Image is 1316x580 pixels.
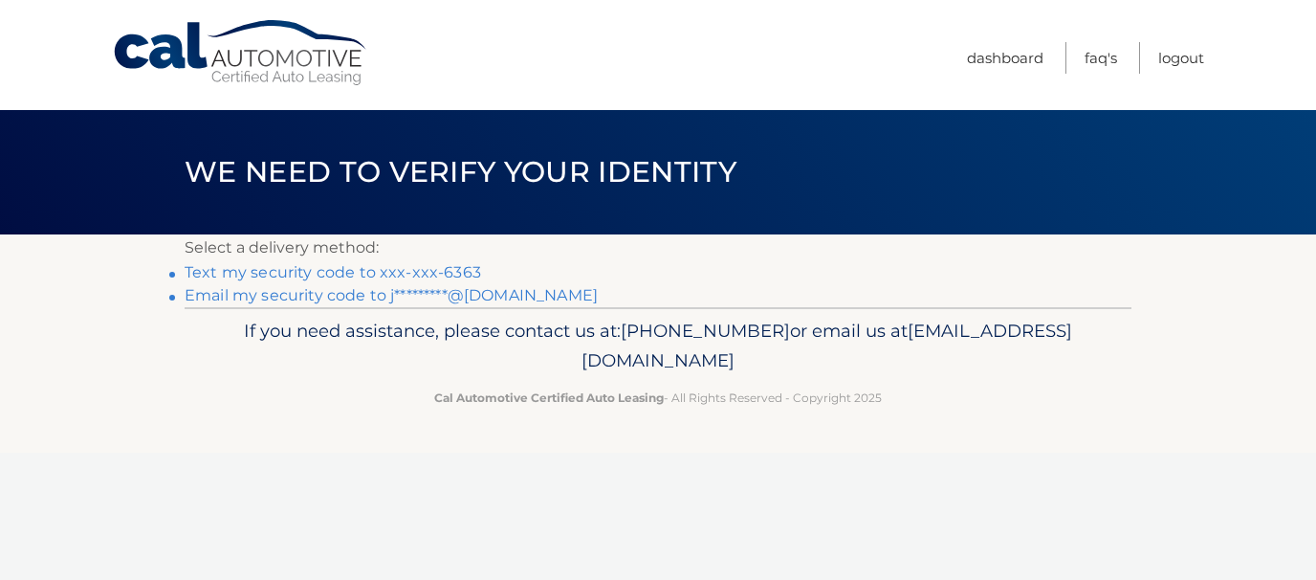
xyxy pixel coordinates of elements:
span: [PHONE_NUMBER] [621,320,790,342]
p: - All Rights Reserved - Copyright 2025 [197,388,1119,408]
a: Logout [1158,42,1204,74]
p: If you need assistance, please contact us at: or email us at [197,316,1119,377]
a: FAQ's [1085,42,1117,74]
a: Cal Automotive [112,19,370,87]
span: We need to verify your identity [185,154,736,190]
p: Select a delivery method: [185,234,1131,261]
a: Dashboard [967,42,1043,74]
a: Email my security code to j*********@[DOMAIN_NAME] [185,286,598,304]
strong: Cal Automotive Certified Auto Leasing [434,390,664,405]
a: Text my security code to xxx-xxx-6363 [185,263,481,281]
